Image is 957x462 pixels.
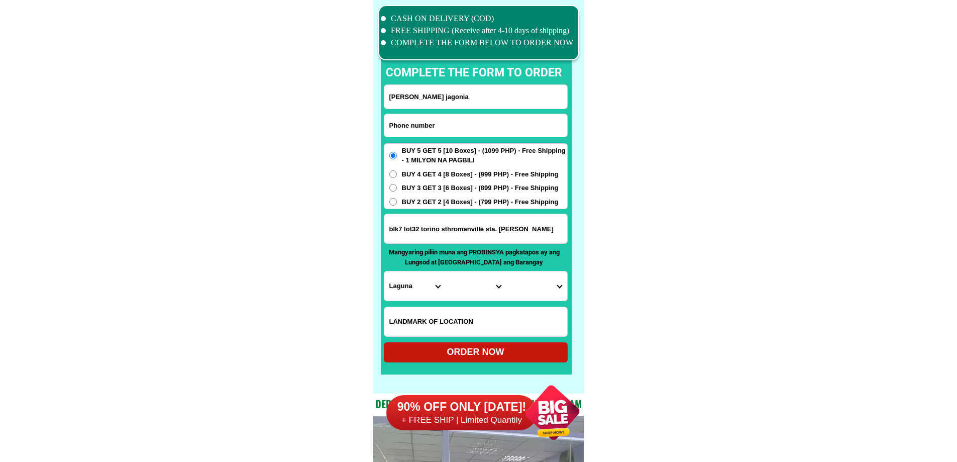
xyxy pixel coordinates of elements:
[381,13,574,25] li: CASH ON DELIVERY (COD)
[386,415,537,426] h6: + FREE SHIP | Limited Quantily
[384,247,565,267] p: Mangyaring piliin muna ang PROBINSYA pagkatapos ay ang Lungsod at [GEOGRAPHIC_DATA] ang Barangay
[384,114,567,137] input: Input phone_number
[402,169,559,179] span: BUY 4 GET 4 [8 Boxes] - (999 PHP) - Free Shipping
[506,271,567,301] select: Select commune
[386,400,537,415] h6: 90% OFF ONLY [DATE]!
[402,197,559,207] span: BUY 2 GET 2 [4 Boxes] - (799 PHP) - Free Shipping
[389,184,397,192] input: BUY 3 GET 3 [6 Boxes] - (899 PHP) - Free Shipping
[373,396,584,411] h2: Dedicated and professional consulting team
[384,214,567,243] input: Input address
[389,170,397,178] input: BUY 4 GET 4 [8 Boxes] - (999 PHP) - Free Shipping
[384,271,445,301] select: Select province
[402,146,567,165] span: BUY 5 GET 5 [10 Boxes] - (1099 PHP) - Free Shipping - 1 MILYON NA PAGBILI
[389,152,397,159] input: BUY 5 GET 5 [10 Boxes] - (1099 PHP) - Free Shipping - 1 MILYON NA PAGBILI
[389,198,397,206] input: BUY 2 GET 2 [4 Boxes] - (799 PHP) - Free Shipping
[402,183,559,193] span: BUY 3 GET 3 [6 Boxes] - (899 PHP) - Free Shipping
[381,37,574,49] li: COMPLETE THE FORM BELOW TO ORDER NOW
[381,25,574,37] li: FREE SHIPPING (Receive after 4-10 days of shipping)
[384,345,568,359] div: ORDER NOW
[445,271,506,301] select: Select district
[384,307,567,336] input: Input LANDMARKOFLOCATION
[384,85,567,109] input: Input full_name
[376,64,572,82] p: complete the form to order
